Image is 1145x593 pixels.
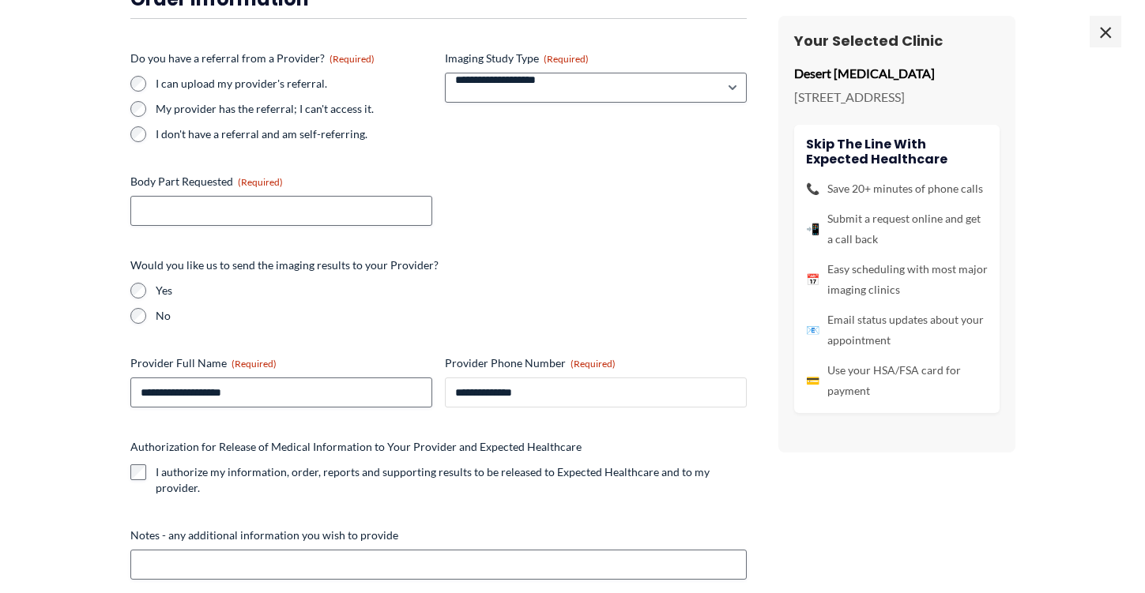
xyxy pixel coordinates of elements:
span: (Required) [238,176,283,188]
li: Submit a request online and get a call back [806,208,988,250]
span: 📧 [806,320,819,340]
label: My provider has the referral; I can't access it. [156,101,432,117]
legend: Authorization for Release of Medical Information to Your Provider and Expected Healthcare [130,439,582,455]
label: I don't have a referral and am self-referring. [156,126,432,142]
span: (Required) [232,358,277,370]
span: 💳 [806,370,819,391]
span: 📞 [806,178,819,199]
h4: Skip the line with Expected Healthcare [806,137,988,167]
li: Use your HSA/FSA card for payment [806,360,988,401]
label: No [156,308,747,324]
label: Notes - any additional information you wish to provide [130,527,747,543]
p: Desert [MEDICAL_DATA] [794,62,1000,85]
label: Imaging Study Type [445,51,747,66]
span: (Required) [571,358,616,370]
legend: Would you like us to send the imaging results to your Provider? [130,257,439,273]
span: 📅 [806,269,819,290]
label: I can upload my provider's referral. [156,76,432,92]
label: Provider Phone Number [445,355,747,371]
li: Save 20+ minutes of phone calls [806,178,988,199]
h3: Your Selected Clinic [794,32,1000,50]
span: (Required) [330,53,375,65]
label: I authorize my information, order, reports and supporting results to be released to Expected Heal... [156,464,747,496]
li: Email status updates about your appointment [806,310,988,351]
span: 📲 [806,219,819,239]
label: Body Part Requested [130,174,432,190]
li: Easy scheduling with most major imaging clinics [806,259,988,300]
legend: Do you have a referral from a Provider? [130,51,375,66]
p: [STREET_ADDRESS] [794,85,1000,109]
span: (Required) [544,53,589,65]
label: Provider Full Name [130,355,432,371]
span: × [1090,16,1121,47]
label: Yes [156,283,747,298]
